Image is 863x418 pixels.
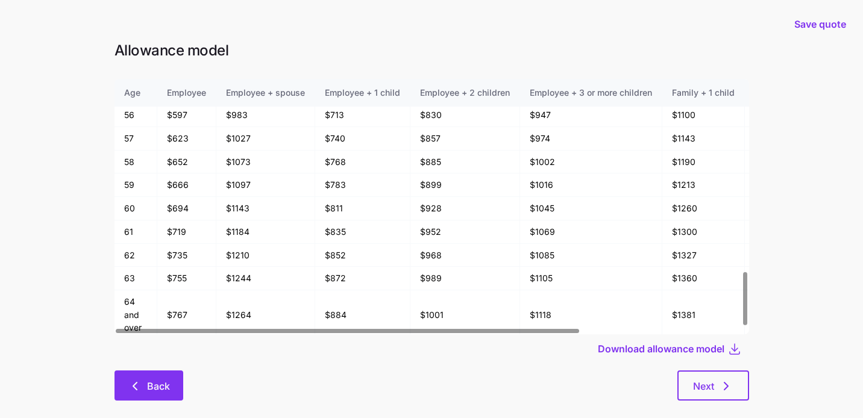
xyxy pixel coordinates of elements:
[216,173,315,197] td: $1097
[216,104,315,127] td: $983
[410,173,520,197] td: $899
[520,104,662,127] td: $947
[315,151,410,174] td: $768
[157,267,216,290] td: $755
[410,290,520,339] td: $1001
[662,127,745,151] td: $1143
[662,197,745,220] td: $1260
[794,17,846,31] span: Save quote
[216,151,315,174] td: $1073
[115,220,157,244] td: 61
[115,290,157,339] td: 64 and over
[115,197,157,220] td: 60
[315,244,410,267] td: $852
[226,86,305,99] div: Employee + spouse
[662,173,745,197] td: $1213
[662,244,745,267] td: $1327
[157,220,216,244] td: $719
[216,220,315,244] td: $1184
[216,290,315,339] td: $1264
[315,197,410,220] td: $811
[315,127,410,151] td: $740
[157,104,216,127] td: $597
[662,220,745,244] td: $1300
[420,86,510,99] div: Employee + 2 children
[315,173,410,197] td: $783
[147,379,170,393] span: Back
[157,244,216,267] td: $735
[157,197,216,220] td: $694
[157,127,216,151] td: $623
[216,127,315,151] td: $1027
[157,290,216,339] td: $767
[216,197,315,220] td: $1143
[315,220,410,244] td: $835
[520,244,662,267] td: $1085
[410,197,520,220] td: $928
[325,86,400,99] div: Employee + 1 child
[662,151,745,174] td: $1190
[115,127,157,151] td: 57
[315,290,410,339] td: $884
[520,173,662,197] td: $1016
[167,86,206,99] div: Employee
[410,104,520,127] td: $830
[677,370,749,401] button: Next
[157,151,216,174] td: $652
[115,151,157,174] td: 58
[115,104,157,127] td: 56
[520,220,662,244] td: $1069
[693,379,714,393] span: Next
[124,86,147,99] div: Age
[410,127,520,151] td: $857
[662,267,745,290] td: $1360
[410,151,520,174] td: $885
[662,290,745,339] td: $1381
[530,86,652,99] div: Employee + 3 or more children
[115,173,157,197] td: 59
[662,104,745,127] td: $1100
[115,370,183,401] button: Back
[598,342,727,356] button: Download allowance model
[672,86,735,99] div: Family + 1 child
[520,290,662,339] td: $1118
[216,244,315,267] td: $1210
[115,41,749,60] h1: Allowance model
[785,7,856,41] button: Save quote
[115,244,157,267] td: 62
[115,267,157,290] td: 63
[315,267,410,290] td: $872
[315,104,410,127] td: $713
[520,127,662,151] td: $974
[520,267,662,290] td: $1105
[157,173,216,197] td: $666
[216,267,315,290] td: $1244
[520,151,662,174] td: $1002
[410,220,520,244] td: $952
[520,197,662,220] td: $1045
[598,342,724,356] span: Download allowance model
[410,244,520,267] td: $968
[410,267,520,290] td: $989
